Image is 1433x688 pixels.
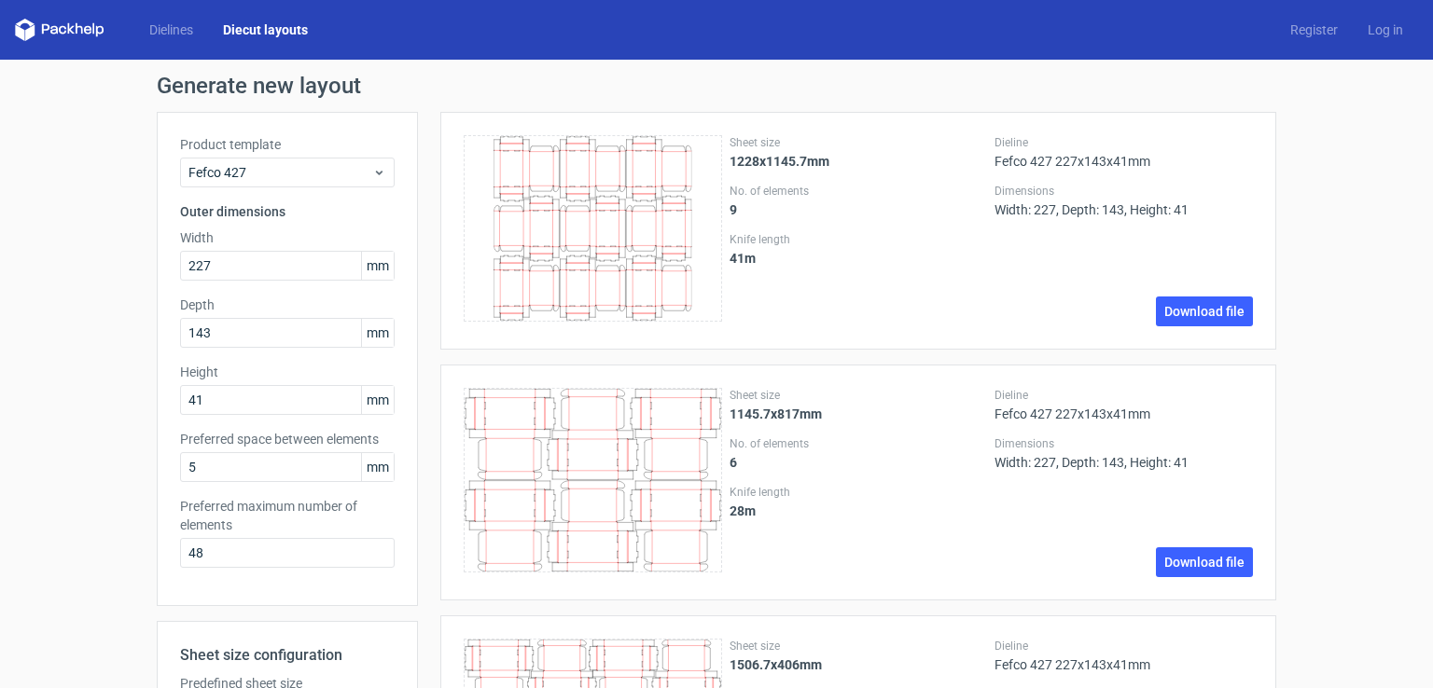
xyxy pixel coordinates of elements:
strong: 1506.7x406mm [730,657,822,672]
label: Dieline [995,135,1253,150]
label: Height [180,363,395,381]
h1: Generate new layout [157,75,1276,97]
a: Download file [1156,296,1253,326]
span: Fefco 427 [188,163,372,182]
label: Width [180,228,395,247]
label: Product template [180,135,395,154]
strong: 1145.7x817mm [730,406,822,421]
label: Dimensions [995,436,1253,451]
a: Register [1275,21,1353,39]
label: No. of elements [730,436,988,451]
label: Depth [180,296,395,314]
label: No. of elements [730,184,988,199]
a: Diecut layouts [208,21,323,39]
label: Sheet size [730,388,988,403]
span: mm [361,386,394,414]
strong: 28 m [730,503,756,518]
strong: 1228x1145.7mm [730,154,829,169]
div: Fefco 427 227x143x41mm [995,639,1253,672]
a: Download file [1156,547,1253,577]
span: mm [361,319,394,347]
a: Dielines [134,21,208,39]
div: Fefco 427 227x143x41mm [995,135,1253,169]
h2: Sheet size configuration [180,644,395,667]
label: Preferred space between elements [180,430,395,448]
a: Log in [1353,21,1418,39]
div: Fefco 427 227x143x41mm [995,388,1253,421]
label: Knife length [730,485,988,500]
h3: Outer dimensions [180,202,395,221]
label: Dimensions [995,184,1253,199]
span: mm [361,252,394,280]
div: Width: 227, Depth: 143, Height: 41 [995,436,1253,470]
span: mm [361,453,394,481]
strong: 6 [730,455,737,470]
label: Knife length [730,232,988,247]
label: Sheet size [730,135,988,150]
div: Width: 227, Depth: 143, Height: 41 [995,184,1253,217]
label: Sheet size [730,639,988,654]
strong: 9 [730,202,737,217]
label: Preferred maximum number of elements [180,497,395,534]
strong: 41 m [730,251,756,266]
label: Dieline [995,639,1253,654]
label: Dieline [995,388,1253,403]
